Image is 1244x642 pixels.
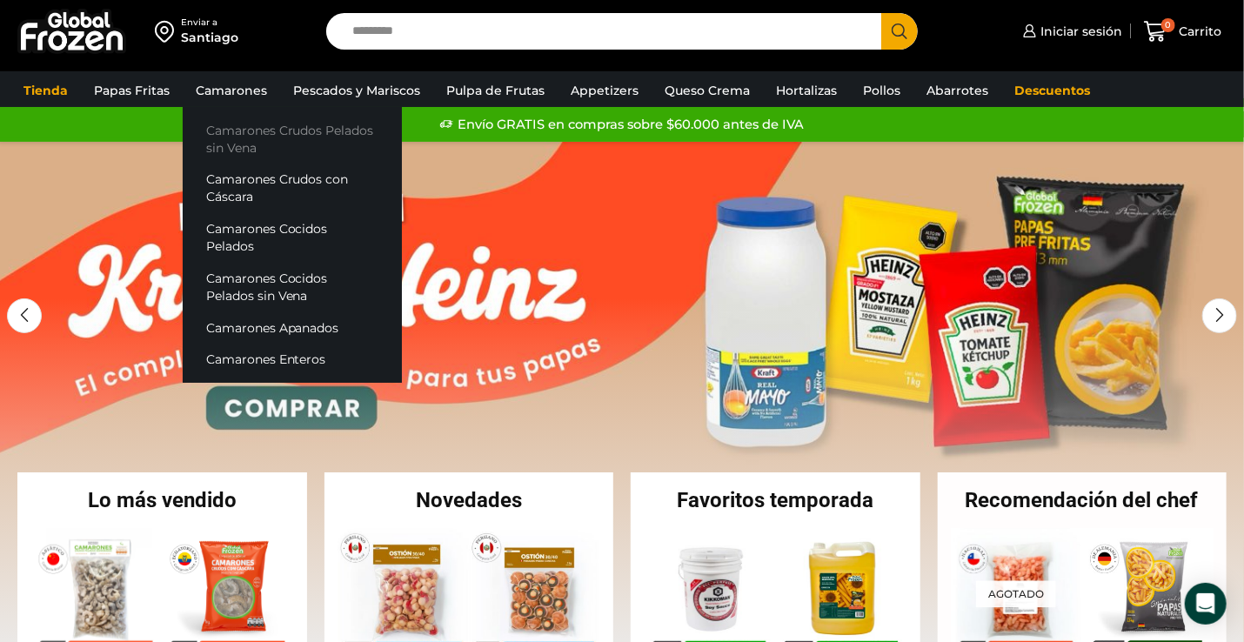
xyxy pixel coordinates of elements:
[976,580,1056,607] p: Agotado
[1140,11,1227,52] a: 0 Carrito
[183,114,402,164] a: Camarones Crudos Pelados sin Vena
[155,17,181,46] img: address-field-icon.svg
[15,74,77,107] a: Tienda
[181,29,238,46] div: Santiago
[181,17,238,29] div: Enviar a
[1175,23,1222,40] span: Carrito
[1019,14,1122,49] a: Iniciar sesión
[284,74,429,107] a: Pescados y Mariscos
[656,74,759,107] a: Queso Crema
[183,164,402,213] a: Camarones Crudos con Cáscara
[85,74,178,107] a: Papas Fritas
[1185,583,1227,625] div: Open Intercom Messenger
[183,263,402,312] a: Camarones Cocidos Pelados sin Vena
[438,74,553,107] a: Pulpa de Frutas
[324,490,614,511] h2: Novedades
[767,74,846,107] a: Hortalizas
[187,74,276,107] a: Camarones
[17,490,307,511] h2: Lo más vendido
[183,213,402,263] a: Camarones Cocidos Pelados
[562,74,647,107] a: Appetizers
[1202,298,1237,333] div: Next slide
[854,74,909,107] a: Pollos
[183,344,402,376] a: Camarones Enteros
[1161,18,1175,32] span: 0
[1036,23,1122,40] span: Iniciar sesión
[938,490,1227,511] h2: Recomendación del chef
[1006,74,1099,107] a: Descuentos
[631,490,920,511] h2: Favoritos temporada
[881,13,918,50] button: Search button
[7,298,42,333] div: Previous slide
[918,74,997,107] a: Abarrotes
[183,311,402,344] a: Camarones Apanados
